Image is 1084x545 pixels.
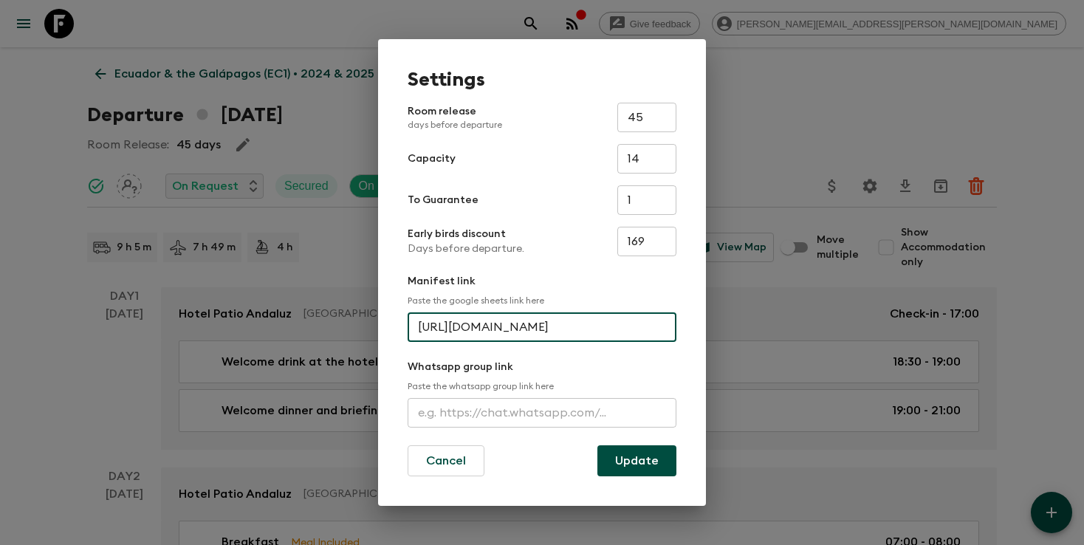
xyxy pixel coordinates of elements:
[617,103,676,132] input: e.g. 30
[408,445,484,476] button: Cancel
[408,119,502,131] p: days before departure
[408,193,478,208] p: To Guarantee
[617,144,676,174] input: e.g. 14
[617,227,676,256] input: e.g. 180
[408,227,524,241] p: Early birds discount
[408,360,676,374] p: Whatsapp group link
[408,295,676,306] p: Paste the google sheets link here
[408,151,456,166] p: Capacity
[408,274,676,289] p: Manifest link
[408,69,676,91] h1: Settings
[408,398,676,428] input: e.g. https://chat.whatsapp.com/...
[408,312,676,342] input: e.g. https://docs.google.com/spreadsheets/d/1P7Zz9v8J0vXy1Q/edit#gid=0
[617,185,676,215] input: e.g. 4
[597,445,676,476] button: Update
[408,241,524,256] p: Days before departure.
[408,104,502,131] p: Room release
[408,380,676,392] p: Paste the whatsapp group link here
